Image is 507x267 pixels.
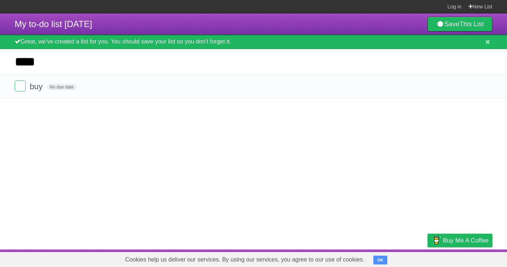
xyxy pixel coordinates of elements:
span: Cookies help us deliver our services. By using our services, you agree to our use of cookies. [118,252,372,267]
img: Buy me a coffee [431,234,441,247]
a: SaveThis List [428,17,492,31]
a: Developers [354,251,384,265]
button: OK [373,256,388,264]
a: Suggest a feature [446,251,492,265]
span: My to-do list [DATE] [15,19,92,29]
label: Done [15,80,26,91]
a: Buy me a coffee [428,234,492,247]
span: Buy me a coffee [443,234,489,247]
span: No due date [47,84,77,90]
a: Privacy [418,251,437,265]
a: Terms [393,251,409,265]
span: buy [30,82,44,91]
a: About [330,251,346,265]
b: This List [459,20,484,28]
